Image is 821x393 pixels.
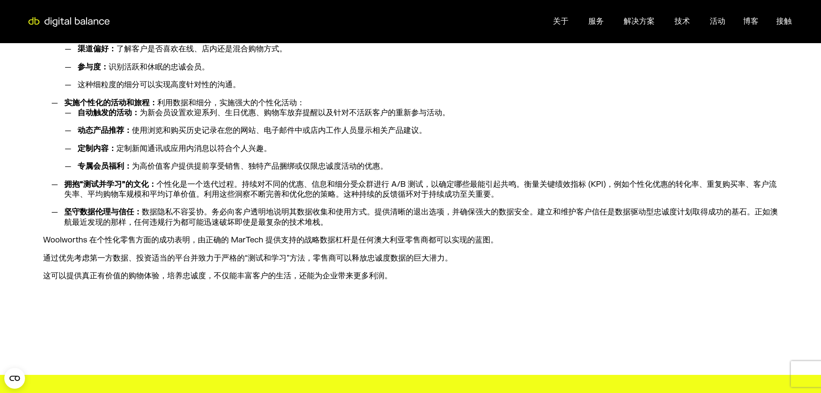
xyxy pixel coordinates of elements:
[78,126,132,135] font: 动态产品推荐：
[78,108,140,118] font: 自动触发的活动：
[117,13,799,30] nav: 菜单
[64,207,778,227] font: 数据隐私不容妥协。务必向客户透明地说明其数据收集和使用方式。提供清晰的退出选项，并确保强大的数据安全。建立和维护客户信任是数据驱动型忠诚度计划取得成功的基石。正如澳航最近发现的那样，任何违规行为...
[743,16,759,26] a: 博客
[64,179,777,199] font: 个性化是一个迭代过程。持续对不同的优惠、信息和细分受众群进行 A/B 测试，以确定哪些最能引起共鸣。衡量关键绩效指标 (KPI)，例如个性化优惠的转化率、重复购买率、客户流失率、平均购物车规模和...
[588,16,604,26] a: 服务
[710,16,725,26] a: 活动
[43,253,453,263] font: 通过优先考虑第一方数据、投资适当的平台并致力于严格的“测试和学习”方法，零售商可以释放忠诚度数据的巨大潜力。
[43,271,392,281] font: 这可以提供真正有价值的购物体验，培养忠诚度，不仅能丰富客户的生活，还能为企业带来更多利润。
[776,16,792,26] a: 接触
[117,13,799,30] div: 菜单切换
[43,235,498,245] font: Woolworths 在个性化零售方面的成功表明，由正确的 MarTech 提供支持的战略数据杠杆是任何澳大利亚零售商都可以实现的蓝图。
[78,62,109,72] font: 参与度：
[78,144,116,154] font: 定制内容：
[553,16,568,26] a: 关于
[4,368,25,389] button: 打开 CMP 小部件
[78,80,240,90] font: 这种细粒度的细分可以实现高度针对性的沟通。
[64,98,157,108] font: 实施个性化的活动和旅程：
[140,108,450,118] font: 为新会员设置欢迎系列、生日优惠、购物车放弃提醒以及针对不活跃客户的重新参与活动。
[624,16,655,26] a: 解决方案
[116,144,272,154] font: 定制新闻通讯或应用内消息以符合个人兴趣。
[22,17,116,27] img: 数字平衡徽标
[132,161,388,171] font: 为高价值客户提供提前享受销售、独特产品捆绑或仅限忠诚度活动的优惠。
[157,98,305,108] font: 利用数据和细分，实施强大的个性化活动：
[64,207,142,217] font: 坚守数据伦理与信任：
[116,44,287,54] font: 了解客户是否喜欢在线、店内还是混合购物方式。
[78,44,116,54] font: 渠道偏好：
[132,126,427,135] font: 使用浏览和购买历史记录在您的网站、电子邮件中或店内工作人员显示相关产品建议。
[78,161,132,171] font: 专属会员福利：
[64,179,156,189] font: 拥抱“测试并学习”的文化：
[674,16,690,26] a: 技术
[109,62,209,72] font: 识别活跃和休眠的忠诚会员。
